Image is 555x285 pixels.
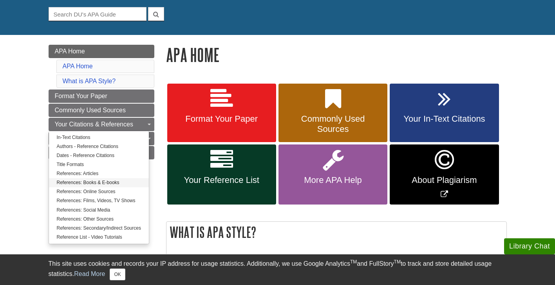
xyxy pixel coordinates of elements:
[173,114,270,124] span: Format Your Paper
[55,121,133,128] span: Your Citations & References
[49,178,149,187] a: References: Books & E-books
[49,196,149,205] a: References: Films, Videos, TV Shows
[173,175,270,185] span: Your Reference List
[63,63,93,69] a: APA Home
[394,259,401,265] sup: TM
[49,259,507,280] div: This site uses cookies and records your IP address for usage statistics. Additionally, we use Goo...
[49,160,149,169] a: Title Formats
[49,142,149,151] a: Authors - Reference Citations
[49,118,154,131] a: Your Citations & References
[49,224,149,233] a: References: Secondary/Indirect Sources
[166,45,507,65] h1: APA Home
[55,48,85,55] span: APA Home
[49,206,149,215] a: References: Social Media
[74,270,105,277] a: Read More
[278,144,387,205] a: More APA Help
[396,175,493,185] span: About Plagiarism
[55,93,107,99] span: Format Your Paper
[284,114,381,134] span: Commonly Used Sources
[396,114,493,124] span: Your In-Text Citations
[278,84,387,142] a: Commonly Used Sources
[110,269,125,280] button: Close
[166,222,506,243] h2: What is APA Style?
[63,78,116,84] a: What is APA Style?
[49,45,154,58] a: APA Home
[390,144,499,205] a: Link opens in new window
[49,169,149,178] a: References: Articles
[167,144,276,205] a: Your Reference List
[504,238,555,254] button: Library Chat
[49,7,146,21] input: Search DU's APA Guide
[49,90,154,103] a: Format Your Paper
[55,107,126,113] span: Commonly Used Sources
[284,175,381,185] span: More APA Help
[49,151,149,160] a: Dates - Reference Citations
[49,133,149,142] a: In-Text Citations
[49,104,154,117] a: Commonly Used Sources
[49,233,149,242] a: Reference List - Video Tutorials
[49,215,149,224] a: References: Other Sources
[350,259,357,265] sup: TM
[167,84,276,142] a: Format Your Paper
[49,45,154,211] div: Guide Page Menu
[49,187,149,196] a: References: Online Sources
[390,84,499,142] a: Your In-Text Citations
